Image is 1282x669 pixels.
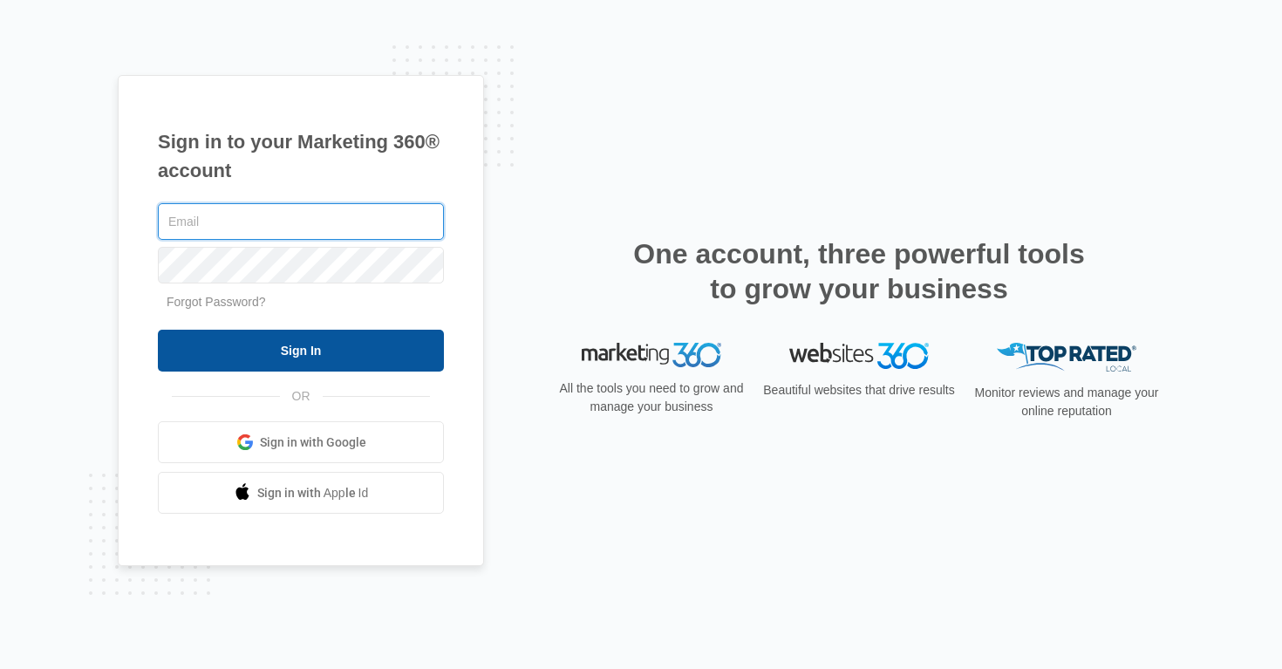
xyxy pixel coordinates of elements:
a: Sign in with Apple Id [158,472,444,514]
span: Sign in with Google [260,433,366,452]
h2: One account, three powerful tools to grow your business [628,236,1090,306]
span: Sign in with Apple Id [257,484,369,502]
h1: Sign in to your Marketing 360® account [158,127,444,185]
input: Sign In [158,330,444,372]
input: Email [158,203,444,240]
img: Marketing 360 [582,343,721,367]
p: All the tools you need to grow and manage your business [554,379,749,416]
p: Beautiful websites that drive results [761,381,957,399]
span: OR [280,387,323,406]
img: Websites 360 [789,343,929,368]
p: Monitor reviews and manage your online reputation [969,384,1164,420]
a: Sign in with Google [158,421,444,463]
img: Top Rated Local [997,343,1136,372]
a: Forgot Password? [167,295,266,309]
